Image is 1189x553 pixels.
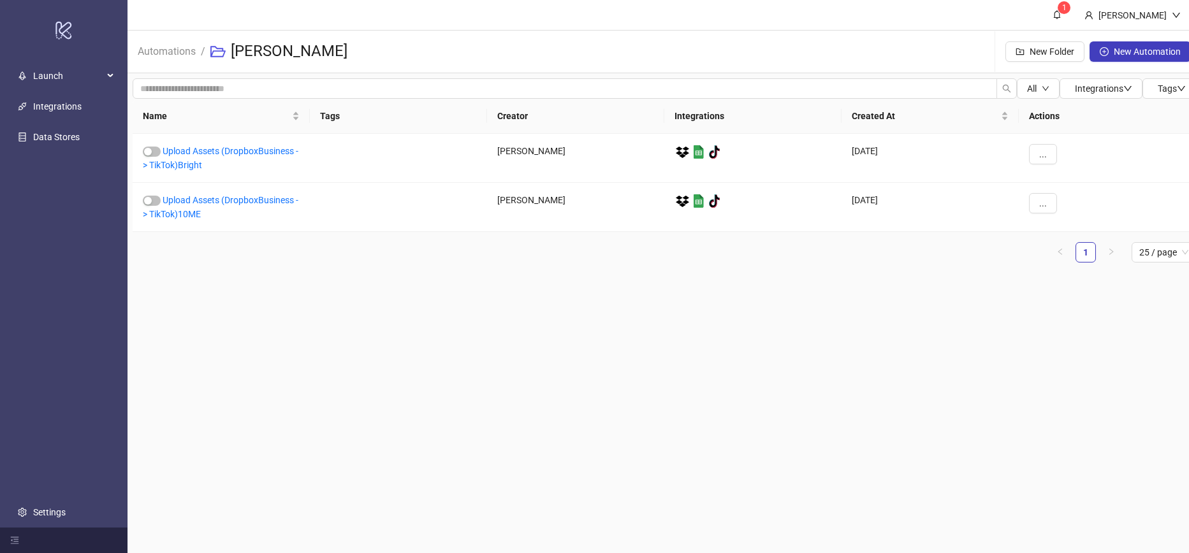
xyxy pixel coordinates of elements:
[1060,78,1142,99] button: Integrationsdown
[1029,144,1057,164] button: ...
[842,183,1019,232] div: [DATE]
[33,101,82,111] a: Integrations
[1030,47,1074,57] span: New Folder
[1042,85,1049,92] span: down
[18,71,27,80] span: rocket
[1050,242,1070,262] button: left
[1027,83,1037,94] span: All
[1084,11,1093,20] span: user
[1114,47,1181,57] span: New Automation
[487,134,664,183] div: [PERSON_NAME]
[1016,47,1025,56] span: folder-add
[1050,242,1070,262] li: Previous Page
[133,99,310,134] th: Name
[487,183,664,232] div: [PERSON_NAME]
[1002,84,1011,93] span: search
[842,134,1019,183] div: [DATE]
[1062,3,1067,12] span: 1
[231,41,347,62] h3: [PERSON_NAME]
[143,195,298,219] a: Upload Assets (DropboxBusiness -> TikTok)10ME
[1139,243,1188,262] span: 25 / page
[310,99,487,134] th: Tags
[852,109,998,123] span: Created At
[10,536,19,545] span: menu-fold
[1029,193,1057,213] button: ...
[1075,83,1132,94] span: Integrations
[135,43,198,57] a: Automations
[1076,243,1095,262] a: 1
[1158,83,1186,94] span: Tags
[842,99,1019,134] th: Created At
[201,31,205,72] li: /
[33,63,103,89] span: Launch
[210,44,226,59] span: folder-open
[33,132,80,142] a: Data Stores
[1058,1,1070,14] sup: 1
[664,99,842,134] th: Integrations
[1093,8,1172,22] div: [PERSON_NAME]
[1123,84,1132,93] span: down
[1039,198,1047,208] span: ...
[1005,41,1084,62] button: New Folder
[143,109,289,123] span: Name
[1053,10,1061,19] span: bell
[1017,78,1060,99] button: Alldown
[1172,11,1181,20] span: down
[1056,248,1064,255] span: left
[1100,47,1109,56] span: plus-circle
[1101,242,1121,262] li: Next Page
[33,507,66,517] a: Settings
[143,146,298,170] a: Upload Assets (DropboxBusiness -> TikTok)Bright
[1101,242,1121,262] button: right
[487,99,664,134] th: Creator
[1039,149,1047,159] span: ...
[1177,84,1186,93] span: down
[1107,248,1115,255] span: right
[1076,242,1096,262] li: 1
